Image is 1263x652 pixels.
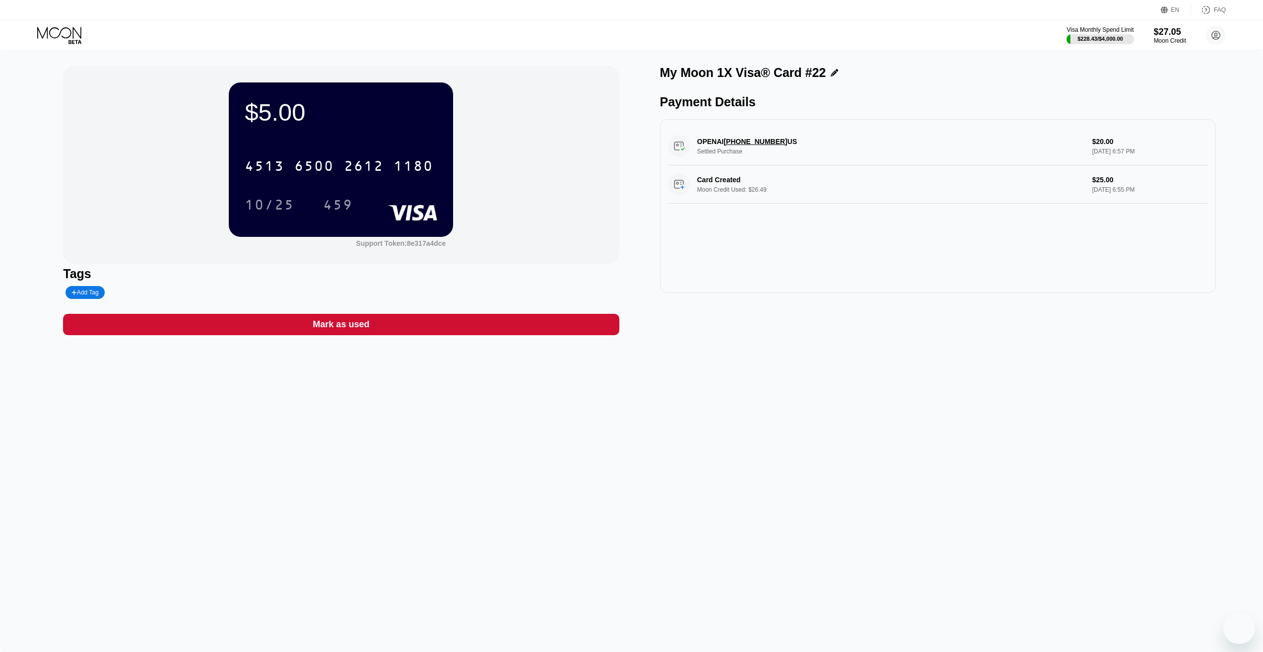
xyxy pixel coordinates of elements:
[245,198,294,214] div: 10/25
[660,66,826,80] div: My Moon 1X Visa® Card #22
[1066,26,1133,44] div: Visa Monthly Spend Limit$228.43/$4,000.00
[237,192,302,217] div: 10/25
[344,159,384,175] div: 2612
[356,239,446,247] div: Support Token:8e317a4dce
[1077,36,1123,42] div: $228.43 / $4,000.00
[1214,6,1226,13] div: FAQ
[660,95,1216,109] div: Payment Details
[1161,5,1191,15] div: EN
[294,159,334,175] div: 6500
[63,267,619,281] div: Tags
[323,198,353,214] div: 459
[313,319,369,330] div: Mark as used
[71,289,98,296] div: Add Tag
[239,153,439,178] div: 4513650026121180
[245,159,284,175] div: 4513
[245,98,437,126] div: $5.00
[1154,27,1186,37] div: $27.05
[63,314,619,335] div: Mark as used
[1191,5,1226,15] div: FAQ
[1066,26,1133,33] div: Visa Monthly Spend Limit
[394,159,433,175] div: 1180
[356,239,446,247] div: Support Token: 8e317a4dce
[316,192,360,217] div: 459
[1154,27,1186,44] div: $27.05Moon Credit
[1171,6,1180,13] div: EN
[66,286,104,299] div: Add Tag
[1154,37,1186,44] div: Moon Credit
[1223,612,1255,644] iframe: Button to launch messaging window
